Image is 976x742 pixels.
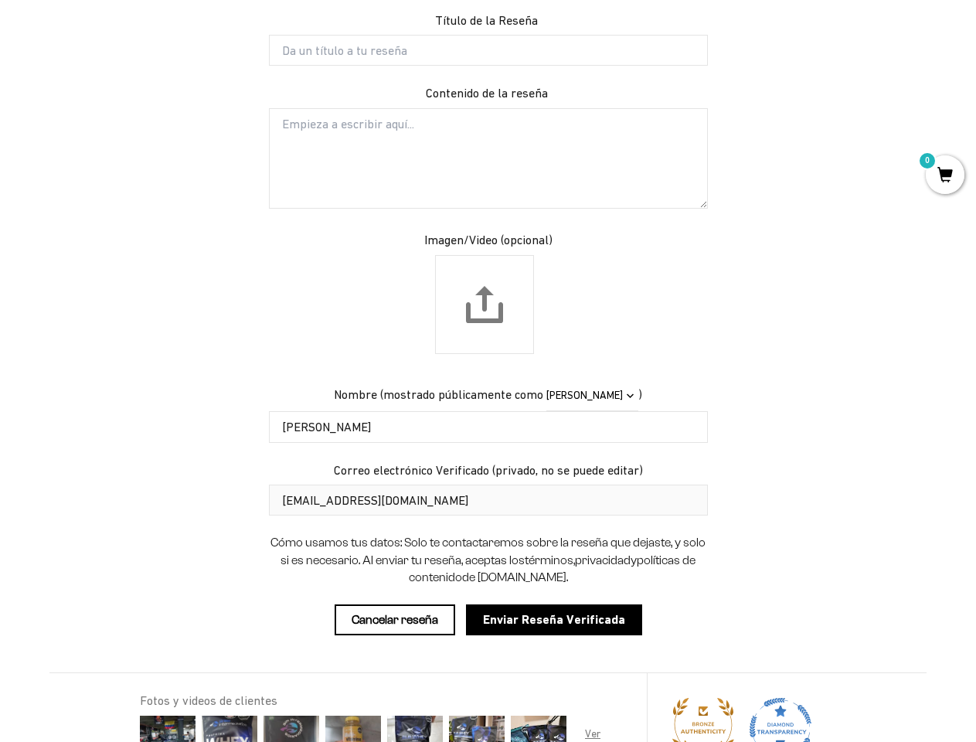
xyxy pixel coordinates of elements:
[380,387,642,401] span: ( )
[926,168,964,185] a: 0
[335,604,455,635] a: Cancelar reseña
[575,553,631,567] a: privacidad
[334,386,377,403] label: Nombre
[269,485,708,516] input: Dirección de correo electrónico
[466,604,642,635] input: Enviar Reseña Verificada
[269,35,708,66] input: Título de la Reseña
[269,108,708,209] textarea: Contenido de la reseña
[435,12,538,29] label: Título de la Reseña
[269,461,708,478] label: Correo electrónico Verificado (privado, no se puede editar)
[546,380,638,412] select: Name format
[383,386,543,403] label: mostrado públicamente como
[269,411,708,442] input: Nombre
[918,151,937,170] mark: 0
[269,534,708,586] p: Cómo usamos tus datos: Solo te contactaremos sobre la reseña que dejaste, y solo si es necesario....
[269,231,708,248] label: Imagen/Video (opcional)
[525,553,573,567] a: términos
[140,692,628,709] div: Fotos y videos de clientes
[426,84,548,101] label: Contenido de la reseña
